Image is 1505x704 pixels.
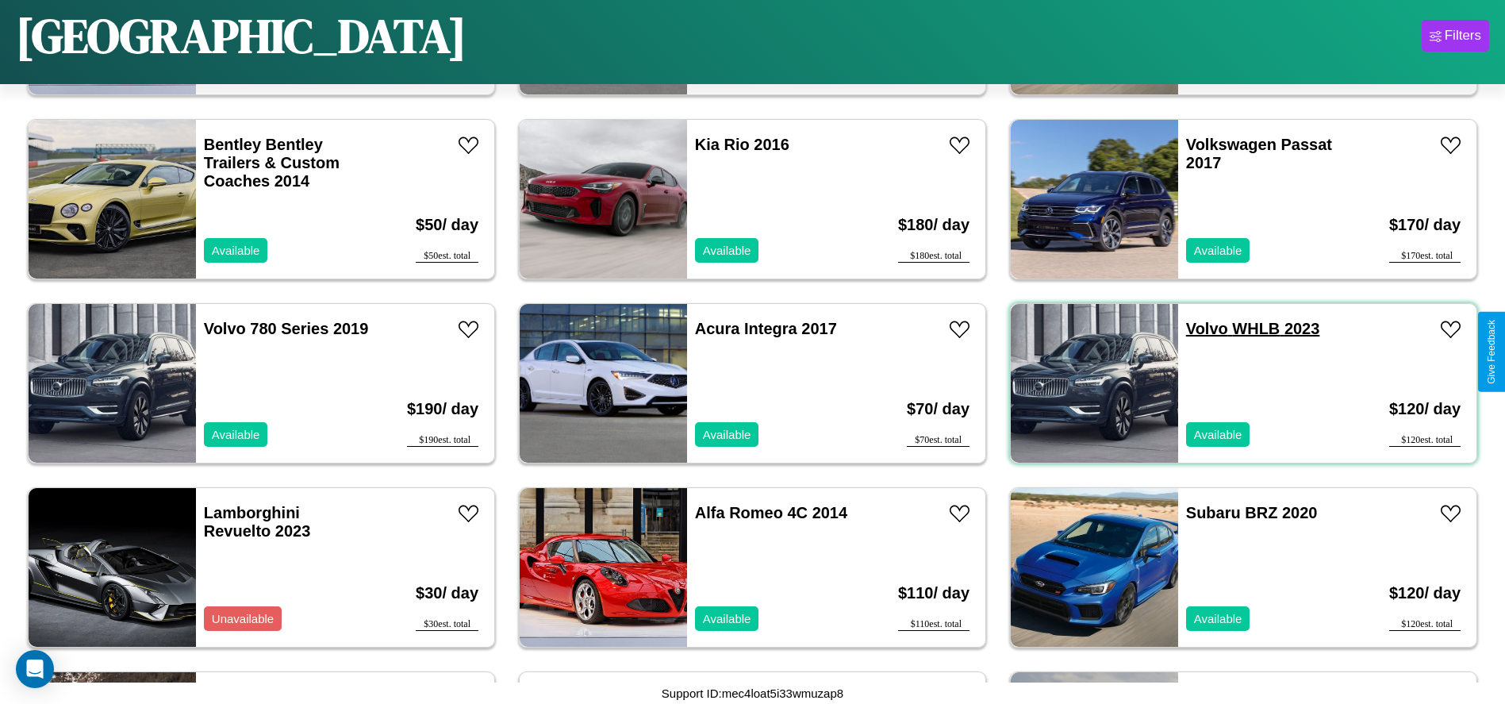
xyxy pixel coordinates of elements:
div: $ 190 est. total [407,434,478,447]
a: Lamborghini Revuelto 2023 [204,504,311,540]
p: Available [212,240,260,261]
a: Kia Rio 2016 [695,136,789,153]
p: Unavailable [212,608,274,629]
a: Alfa Romeo 4C 2014 [695,504,847,521]
p: Available [1194,424,1242,445]
div: $ 50 est. total [416,250,478,263]
a: Acura Integra 2017 [695,320,837,337]
a: Volvo WHLB 2023 [1186,320,1320,337]
h3: $ 120 / day [1389,568,1461,618]
button: Filters [1422,20,1489,52]
p: Available [703,424,751,445]
div: $ 70 est. total [907,434,969,447]
div: $ 120 est. total [1389,434,1461,447]
a: Bentley Bentley Trailers & Custom Coaches 2014 [204,136,340,190]
div: Give Feedback [1486,320,1497,384]
h3: $ 180 / day [898,200,969,250]
div: Open Intercom Messenger [16,650,54,688]
p: Available [212,424,260,445]
h3: $ 120 / day [1389,384,1461,434]
p: Available [703,608,751,629]
div: $ 170 est. total [1389,250,1461,263]
div: $ 30 est. total [416,618,478,631]
div: $ 120 est. total [1389,618,1461,631]
p: Available [1194,608,1242,629]
p: Support ID: mec4loat5i33wmuzap8 [662,683,843,704]
h3: $ 110 / day [898,568,969,618]
h3: $ 190 / day [407,384,478,434]
h3: $ 50 / day [416,200,478,250]
h3: $ 70 / day [907,384,969,434]
a: Volkswagen Passat 2017 [1186,136,1332,171]
div: Filters [1445,28,1481,44]
h3: $ 30 / day [416,568,478,618]
h1: [GEOGRAPHIC_DATA] [16,3,466,68]
div: $ 110 est. total [898,618,969,631]
h3: $ 170 / day [1389,200,1461,250]
p: Available [703,240,751,261]
a: Volvo 780 Series 2019 [204,320,369,337]
p: Available [1194,240,1242,261]
a: Subaru BRZ 2020 [1186,504,1318,521]
div: $ 180 est. total [898,250,969,263]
